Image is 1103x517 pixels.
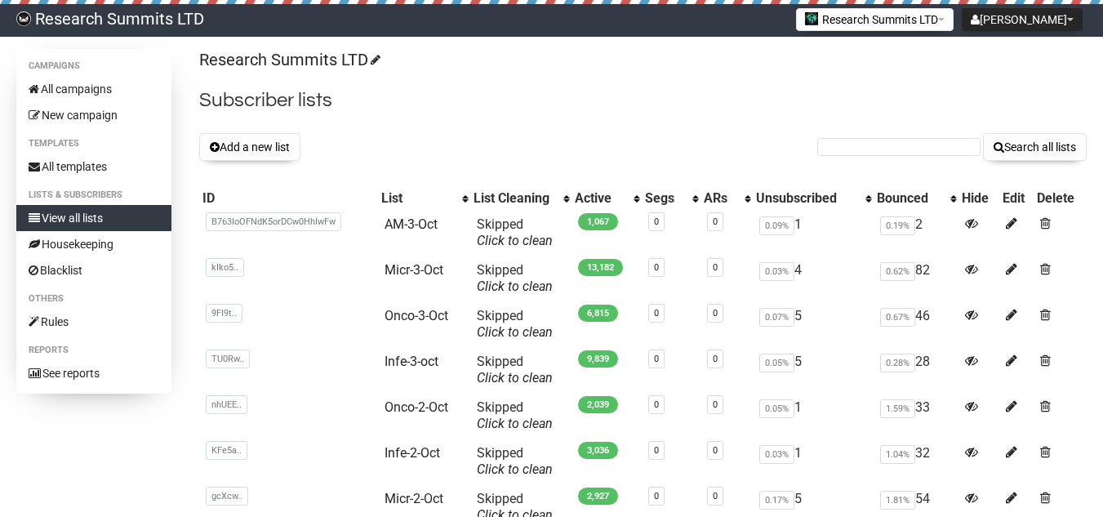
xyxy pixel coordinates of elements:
span: TU0Rw.. [206,350,250,368]
td: 32 [874,439,959,484]
button: Search all lists [983,133,1087,161]
a: New campaign [16,102,171,128]
a: Micr-3-Oct [385,262,443,278]
a: 0 [713,262,718,273]
th: Active: No sort applied, activate to apply an ascending sort [572,187,641,210]
a: Onco-3-Oct [385,308,448,323]
button: Research Summits LTD [796,8,954,31]
span: 6,815 [578,305,618,322]
th: Segs: No sort applied, activate to apply an ascending sort [642,187,700,210]
a: 0 [654,216,659,227]
span: 3,036 [578,442,618,459]
span: 0.09% [759,216,794,235]
a: Housekeeping [16,231,171,257]
a: 0 [713,445,718,456]
a: 0 [654,399,659,410]
span: 1,067 [578,213,618,230]
li: Templates [16,134,171,154]
span: nhUEE.. [206,395,247,414]
span: 1.04% [880,445,915,464]
span: 0.05% [759,354,794,372]
span: Skipped [477,399,553,431]
div: List [381,190,454,207]
a: Click to clean [477,370,553,386]
span: Skipped [477,308,553,340]
span: 9FI9t.. [206,304,242,323]
span: kIko5.. [206,258,244,277]
span: 1.81% [880,491,915,510]
span: 0.62% [880,262,915,281]
div: ARs [704,190,736,207]
a: View all lists [16,205,171,231]
a: Onco-2-Oct [385,399,448,415]
a: 0 [713,399,718,410]
a: Click to clean [477,324,553,340]
span: Skipped [477,445,553,477]
div: Unsubscribed [756,190,857,207]
td: 82 [874,256,959,301]
span: 0.03% [759,445,794,464]
a: 0 [654,262,659,273]
a: 0 [713,216,718,227]
a: Click to clean [477,416,553,431]
td: 1 [753,210,874,256]
a: Infe-3-oct [385,354,438,369]
div: Edit [1003,190,1030,207]
th: ID: No sort applied, sorting is disabled [199,187,378,210]
li: Campaigns [16,56,171,76]
span: 0.28% [880,354,915,372]
span: 0.05% [759,399,794,418]
div: Segs [645,190,684,207]
button: [PERSON_NAME] [962,8,1083,31]
span: 2,039 [578,396,618,413]
div: Bounced [877,190,943,207]
a: See reports [16,360,171,386]
a: All campaigns [16,76,171,102]
span: Skipped [477,262,553,294]
a: 0 [654,308,659,319]
span: KFe5a.. [206,441,247,460]
td: 5 [753,347,874,393]
th: Bounced: No sort applied, activate to apply an ascending sort [874,187,959,210]
a: 0 [654,491,659,501]
span: 0.67% [880,308,915,327]
span: 0.03% [759,262,794,281]
span: 0.17% [759,491,794,510]
a: Infe-2-Oct [385,445,440,461]
a: Click to clean [477,233,553,248]
span: 9,839 [578,350,618,368]
td: 46 [874,301,959,347]
td: 1 [753,393,874,439]
a: 0 [713,308,718,319]
a: 0 [713,491,718,501]
td: 1 [753,439,874,484]
td: 33 [874,393,959,439]
a: Blacklist [16,257,171,283]
a: Click to clean [477,279,553,294]
span: gcXcw.. [206,487,248,506]
th: List: No sort applied, activate to apply an ascending sort [378,187,470,210]
div: List Cleaning [474,190,555,207]
a: Rules [16,309,171,335]
button: Add a new list [199,133,300,161]
th: Unsubscribed: No sort applied, activate to apply an ascending sort [753,187,874,210]
img: bccbfd5974049ef095ce3c15df0eef5a [16,11,31,26]
div: Active [575,190,625,207]
span: Skipped [477,216,553,248]
li: Others [16,289,171,309]
li: Lists & subscribers [16,185,171,205]
h2: Subscriber lists [199,86,1087,115]
a: AM-3-Oct [385,216,438,232]
th: Edit: No sort applied, sorting is disabled [999,187,1034,210]
span: B763IoOFNdK5orDCw0HhIwFw [206,212,341,231]
div: Hide [962,190,995,207]
a: Click to clean [477,461,553,477]
a: 0 [654,354,659,364]
th: ARs: No sort applied, activate to apply an ascending sort [700,187,753,210]
span: 0.19% [880,216,915,235]
a: Micr-2-Oct [385,491,443,506]
td: 5 [753,301,874,347]
td: 28 [874,347,959,393]
a: Research Summits LTD [199,50,378,69]
div: ID [202,190,375,207]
